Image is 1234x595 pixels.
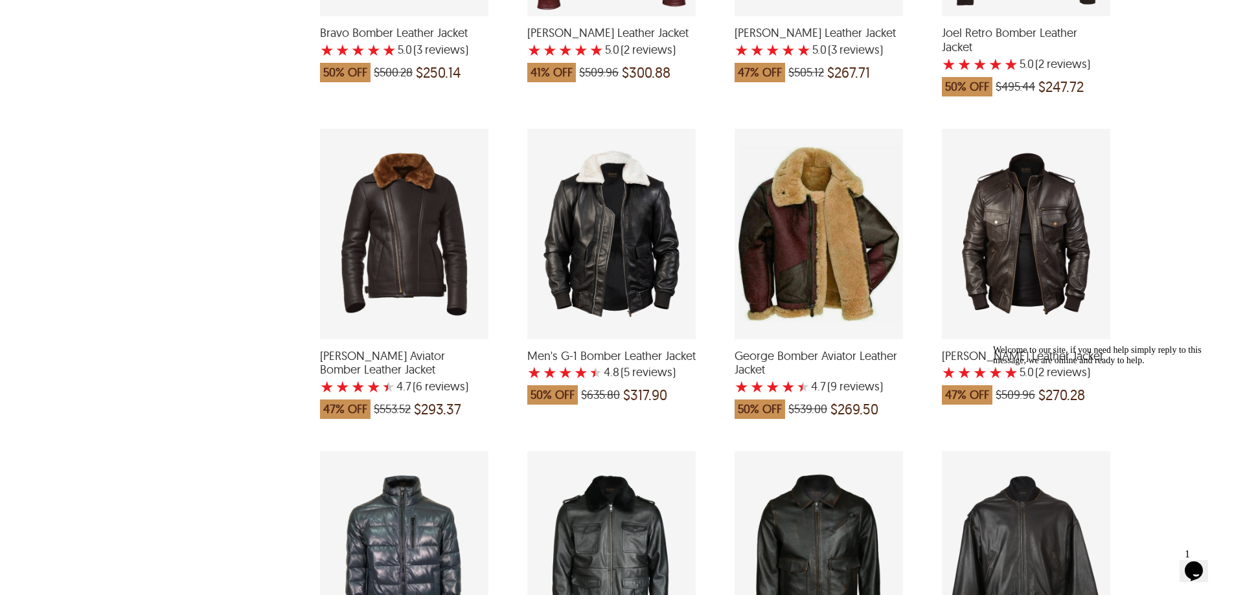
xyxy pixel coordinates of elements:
[374,66,413,79] span: $500.28
[942,331,1110,412] a: Frank Bomber Leather Jacket with a 5 Star Rating 2 Product Review which was at a price of $509.96...
[735,380,749,393] label: 1 rating
[1020,58,1034,71] label: 5.0
[828,43,883,56] span: )
[973,366,987,379] label: 3 rating
[766,43,780,56] label: 3 rating
[581,388,620,401] span: $635.80
[827,380,837,393] span: (9
[543,366,557,379] label: 2 rating
[382,43,396,56] label: 5 rating
[574,43,588,56] label: 4 rating
[942,58,956,71] label: 1 rating
[416,66,461,79] span: $250.14
[605,43,619,56] label: 5.0
[621,43,630,56] span: (2
[735,331,903,425] a: George Bomber Aviator Leather Jacket with a 4.666666666666667 Star Rating 9 Product Review which ...
[1044,58,1087,71] span: reviews
[988,340,1221,537] iframe: chat widget
[413,43,422,56] span: (3
[827,66,870,79] span: $267.71
[527,26,696,40] span: Kevin Bomber Leather Jacket
[589,43,604,56] label: 5 rating
[788,66,824,79] span: $505.12
[382,380,395,393] label: 5 rating
[1038,80,1084,93] span: $247.72
[788,403,827,416] span: $539.00
[367,43,381,56] label: 4 rating
[828,43,837,56] span: (3
[750,43,764,56] label: 2 rating
[414,403,461,416] span: $293.37
[5,5,214,25] span: Welcome to our site, if you need help simply reply to this message, we are online and ready to help.
[527,331,696,412] a: Men's G-1 Bomber Leather Jacket with a 4.8 Star Rating 5 Product Review which was at a price of $...
[422,43,465,56] span: reviews
[630,43,672,56] span: reviews
[527,385,578,405] span: 50% OFF
[827,380,883,393] span: )
[367,380,381,393] label: 4 rating
[5,5,238,26] div: Welcome to our site, if you need help simply reply to this message, we are online and ready to help.
[574,366,588,379] label: 4 rating
[622,66,670,79] span: $300.88
[413,43,468,56] span: )
[942,349,1110,363] span: Frank Bomber Leather Jacket
[1035,58,1044,71] span: (2
[1004,58,1018,71] label: 5 rating
[320,8,488,89] a: Bravo Bomber Leather Jacket with a 5 Star Rating 3 Product Review which was at a price of $500.28...
[320,331,488,425] a: Eric Aviator Bomber Leather Jacket with a 4.666666666666667 Star Rating 6 Product Review which wa...
[621,366,676,379] span: )
[996,80,1035,93] span: $495.44
[811,380,826,393] label: 4.7
[398,43,412,56] label: 5.0
[336,43,350,56] label: 2 rating
[413,380,422,393] span: (6
[374,403,411,416] span: $553.52
[812,43,827,56] label: 5.0
[351,43,365,56] label: 3 rating
[735,63,785,82] span: 47% OFF
[527,8,696,89] a: Kevin Bomber Leather Jacket with a 5 Star Rating 2 Product Review which was at a price of $509.96...
[320,63,371,82] span: 50% OFF
[320,43,334,56] label: 1 rating
[320,349,488,377] span: Eric Aviator Bomber Leather Jacket
[527,349,696,363] span: Men's G-1 Bomber Leather Jacket
[781,43,795,56] label: 4 rating
[527,63,576,82] span: 41% OFF
[527,366,542,379] label: 1 rating
[766,380,780,393] label: 3 rating
[797,380,810,393] label: 5 rating
[558,366,573,379] label: 3 rating
[604,366,619,379] label: 4.8
[942,77,992,96] span: 50% OFF
[781,380,795,393] label: 4 rating
[558,43,573,56] label: 3 rating
[1180,543,1221,582] iframe: chat widget
[837,380,880,393] span: reviews
[942,366,956,379] label: 1 rating
[957,366,972,379] label: 2 rating
[630,366,672,379] span: reviews
[396,380,411,393] label: 4.7
[973,58,987,71] label: 3 rating
[750,380,764,393] label: 2 rating
[621,366,630,379] span: (5
[957,58,972,71] label: 2 rating
[320,26,488,40] span: Bravo Bomber Leather Jacket
[336,380,350,393] label: 2 rating
[735,26,903,40] span: Bryan Biker Leather Jacket
[942,385,992,405] span: 47% OFF
[589,366,602,379] label: 5 rating
[988,58,1003,71] label: 4 rating
[837,43,880,56] span: reviews
[413,380,468,393] span: )
[543,43,557,56] label: 2 rating
[735,8,903,89] a: Bryan Biker Leather Jacket with a 5 Star Rating 3 Product Review which was at a price of $505.12,...
[735,43,749,56] label: 1 rating
[351,380,365,393] label: 3 rating
[579,66,619,79] span: $509.96
[797,43,811,56] label: 5 rating
[422,380,465,393] span: reviews
[320,399,371,419] span: 47% OFF
[735,399,785,419] span: 50% OFF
